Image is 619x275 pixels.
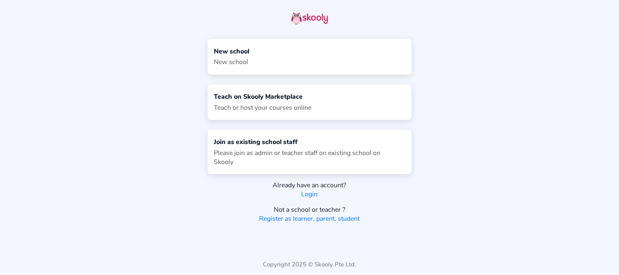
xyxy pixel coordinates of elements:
[393,50,405,62] ion-icon: book outline
[214,149,387,166] div: Please join as admin or teacher staff on existing school on Skooly
[214,58,250,67] div: New school
[260,214,360,223] a: Register as learner, parent, student
[291,12,328,25] img: skooly-logo.png
[302,190,318,199] a: Login
[393,95,405,107] ion-icon: book outline
[214,137,387,146] div: Join as existing school staff
[214,47,250,56] div: New school
[208,15,217,24] button: arrow back outline
[393,145,405,157] ion-icon: home outline
[208,205,412,214] div: Not a school or teacher ?
[214,92,312,101] div: Teach on Skooly Marketplace
[208,181,412,190] div: Already have an account?
[214,103,312,112] div: Teach or host your courses online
